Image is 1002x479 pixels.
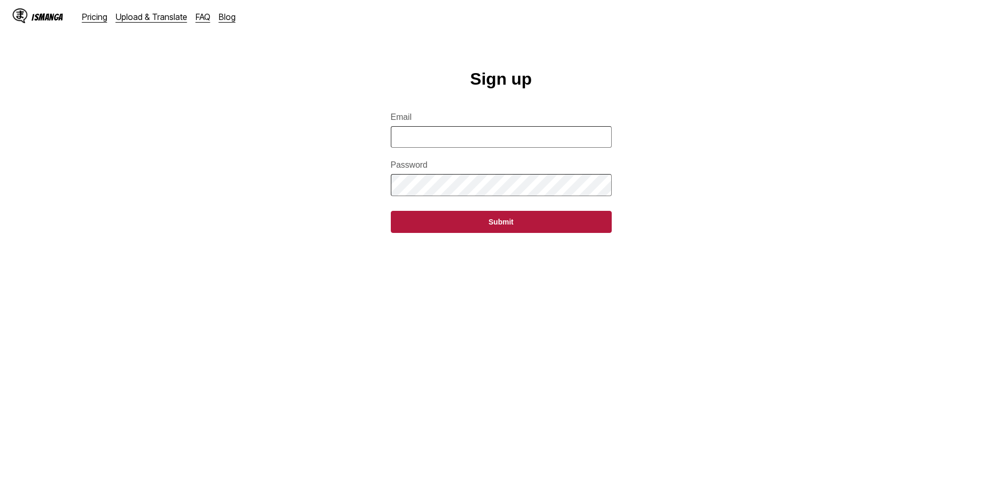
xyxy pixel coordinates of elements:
img: IsManga Logo [13,8,27,23]
label: Password [391,160,612,170]
div: IsManga [32,12,63,22]
a: Upload & Translate [116,12,187,22]
label: Email [391,113,612,122]
h1: Sign up [470,69,532,89]
a: IsManga LogoIsManga [13,8,82,25]
a: FAQ [196,12,210,22]
a: Pricing [82,12,107,22]
button: Submit [391,211,612,233]
a: Blog [219,12,236,22]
